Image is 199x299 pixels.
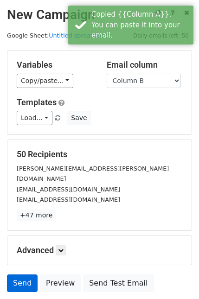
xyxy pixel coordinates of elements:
[17,210,56,221] a: +47 more
[7,7,192,23] h2: New Campaign
[17,165,169,183] small: [PERSON_NAME][EMAIL_ADDRESS][PERSON_NAME][DOMAIN_NAME]
[17,186,120,193] small: [EMAIL_ADDRESS][DOMAIN_NAME]
[17,245,182,255] h5: Advanced
[91,9,190,41] div: Copied {{Column A}}. You can paste it into your email.
[17,74,73,88] a: Copy/paste...
[17,111,52,125] a: Load...
[83,274,154,292] a: Send Test Email
[67,111,91,125] button: Save
[17,196,120,203] small: [EMAIL_ADDRESS][DOMAIN_NAME]
[7,274,38,292] a: Send
[153,254,199,299] iframe: Chat Widget
[107,60,183,70] h5: Email column
[49,32,110,39] a: Untitled spreadsheet
[17,149,182,159] h5: 50 Recipients
[17,60,93,70] h5: Variables
[17,97,57,107] a: Templates
[7,32,111,39] small: Google Sheet:
[40,274,81,292] a: Preview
